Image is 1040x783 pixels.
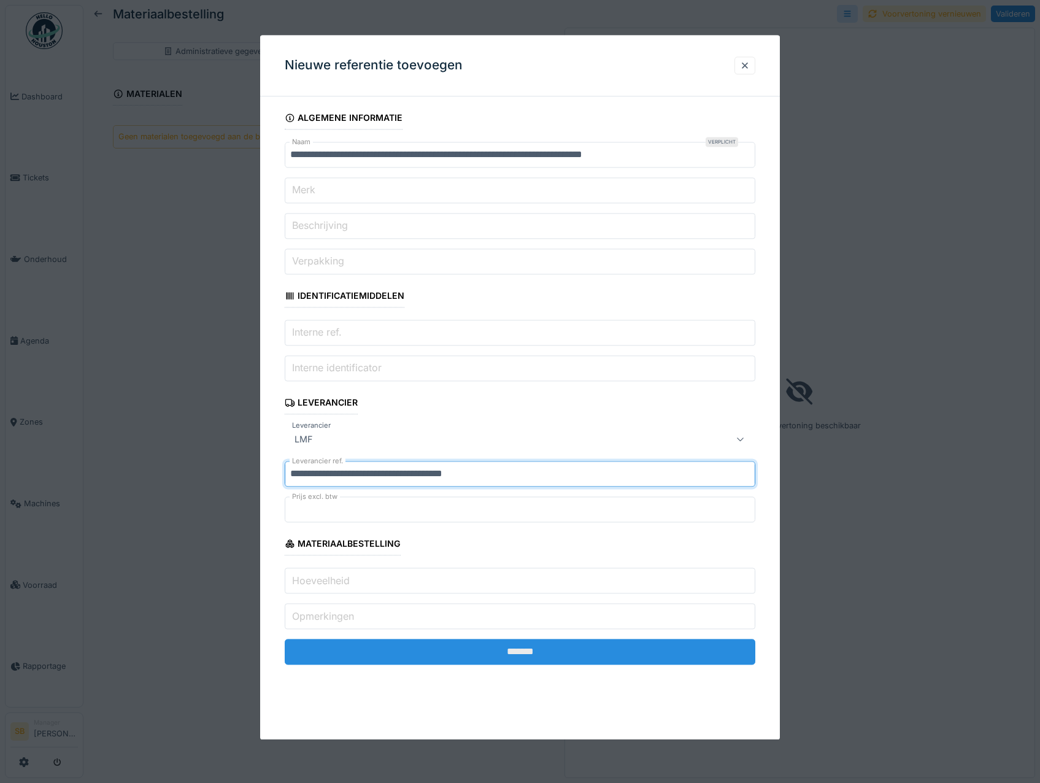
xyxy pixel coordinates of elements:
[706,137,738,147] div: Verplicht
[290,432,318,447] div: LMF
[290,361,384,376] label: Interne identificator
[290,573,352,588] label: Hoeveelheid
[290,183,318,198] label: Merk
[285,58,463,73] h3: Nieuwe referentie toevoegen
[290,421,333,431] label: Leverancier
[290,457,345,467] label: Leverancier ref.
[290,254,347,269] label: Verpakking
[285,535,401,556] div: Materiaalbestelling
[290,609,356,623] label: Opmerkingen
[290,492,340,503] label: Prijs excl. btw
[290,218,350,233] label: Beschrijving
[285,287,405,308] div: Identificatiemiddelen
[290,137,313,148] label: Naam
[285,109,403,129] div: Algemene informatie
[285,394,358,415] div: Leverancier
[290,325,344,340] label: Interne ref.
